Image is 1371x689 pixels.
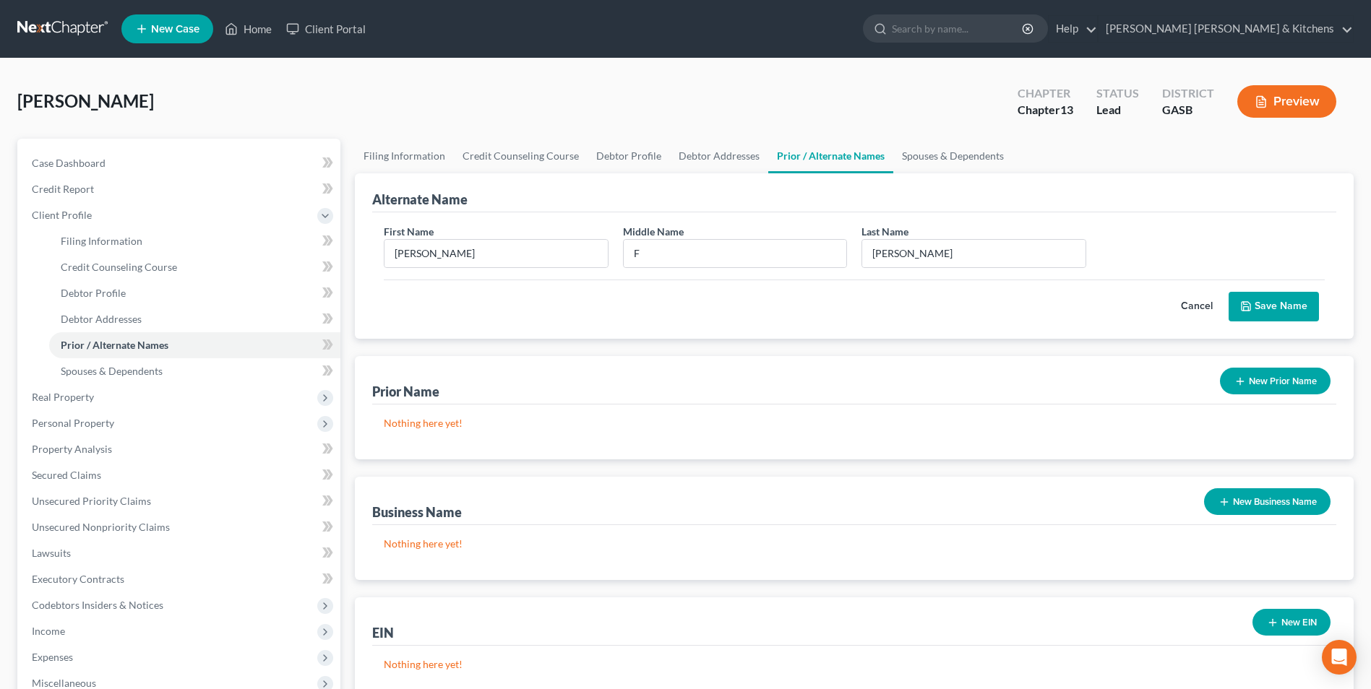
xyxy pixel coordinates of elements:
[32,573,124,585] span: Executory Contracts
[20,514,340,540] a: Unsecured Nonpriority Claims
[588,139,670,173] a: Debtor Profile
[32,651,73,663] span: Expenses
[32,183,94,195] span: Credit Report
[151,24,199,35] span: New Case
[32,547,71,559] span: Lawsuits
[1096,102,1139,118] div: Lead
[61,261,177,273] span: Credit Counseling Course
[49,228,340,254] a: Filing Information
[49,358,340,384] a: Spouses & Dependents
[32,209,92,221] span: Client Profile
[1162,85,1214,102] div: District
[670,139,768,173] a: Debtor Addresses
[20,436,340,462] a: Property Analysis
[1018,85,1073,102] div: Chapter
[32,495,151,507] span: Unsecured Priority Claims
[61,339,168,351] span: Prior / Alternate Names
[355,139,454,173] a: Filing Information
[20,488,340,514] a: Unsecured Priority Claims
[372,383,439,400] div: Prior Name
[1229,292,1319,322] button: Save Name
[20,150,340,176] a: Case Dashboard
[1165,292,1229,321] button: Cancel
[1220,368,1331,394] button: New Prior Name
[1018,102,1073,118] div: Chapter
[61,287,126,299] span: Debtor Profile
[893,139,1013,173] a: Spouses & Dependents
[384,537,1325,551] p: Nothing here yet!
[32,625,65,637] span: Income
[32,443,112,455] span: Property Analysis
[372,503,462,521] div: Business Name
[372,191,468,208] div: Alternate Name
[384,416,1325,430] p: Nothing here yet!
[49,332,340,358] a: Prior / Alternate Names
[32,521,170,533] span: Unsecured Nonpriority Claims
[49,280,340,306] a: Debtor Profile
[1049,16,1097,42] a: Help
[20,462,340,488] a: Secured Claims
[61,313,142,325] span: Debtor Addresses
[17,90,154,111] span: [PERSON_NAME]
[384,224,434,239] label: First Name
[1204,488,1331,515] button: New Business Name
[1162,102,1214,118] div: GASB
[32,417,114,429] span: Personal Property
[862,240,1085,267] input: Enter last name...
[61,235,142,247] span: Filing Information
[1322,640,1357,675] div: Open Intercom Messenger
[32,599,163,611] span: Codebtors Insiders & Notices
[49,254,340,280] a: Credit Counseling Course
[20,176,340,202] a: Credit Report
[32,391,94,403] span: Real Property
[861,225,908,238] span: Last Name
[372,624,394,641] div: EIN
[624,240,846,267] input: M.I
[384,657,1325,672] p: Nothing here yet!
[1252,609,1331,636] button: New EIN
[32,677,96,689] span: Miscellaneous
[49,306,340,332] a: Debtor Addresses
[623,224,684,239] label: Middle Name
[1099,16,1353,42] a: [PERSON_NAME] [PERSON_NAME] & Kitchens
[384,240,607,267] input: Enter first name...
[279,16,373,42] a: Client Portal
[768,139,893,173] a: Prior / Alternate Names
[20,540,340,566] a: Lawsuits
[892,15,1024,42] input: Search by name...
[1060,103,1073,116] span: 13
[218,16,279,42] a: Home
[1237,85,1336,118] button: Preview
[32,157,106,169] span: Case Dashboard
[20,566,340,592] a: Executory Contracts
[61,365,163,377] span: Spouses & Dependents
[32,469,101,481] span: Secured Claims
[1096,85,1139,102] div: Status
[454,139,588,173] a: Credit Counseling Course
